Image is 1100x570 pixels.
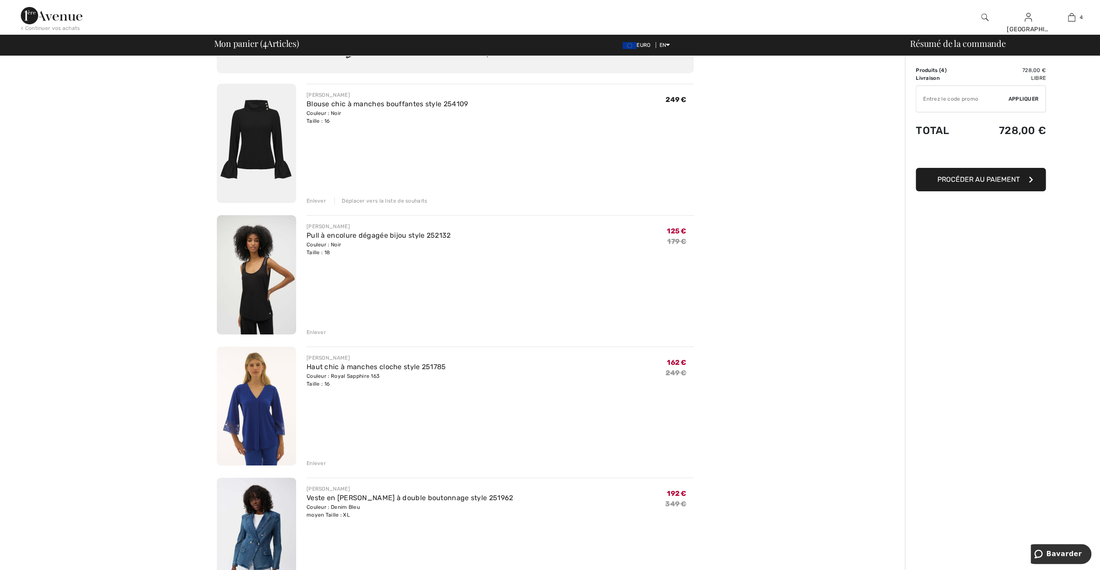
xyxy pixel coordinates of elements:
[263,37,267,48] span: 4
[659,42,666,48] font: EN
[665,500,687,508] s: 349 €
[307,110,341,124] font: Couleur : Noir Taille : 16
[916,145,1046,165] iframe: PayPal
[307,328,326,336] div: Enlever
[916,116,970,145] td: Total
[217,84,296,203] img: Blouse chic à manches bouffantes style 254109
[1025,12,1032,23] img: Mes infos
[307,363,446,371] a: Haut chic à manches cloche style 251785
[1007,25,1049,34] div: [GEOGRAPHIC_DATA]
[334,197,427,205] div: Déplacer vers la liste de souhaits
[623,42,654,48] span: EURO
[981,12,989,23] img: Rechercher sur le site Web
[900,39,1095,48] div: Résumé de la commande
[307,242,341,256] font: Couleur : Noir Taille : 18
[970,116,1046,145] td: 728,00 €
[667,237,687,246] s: 179 €
[916,74,970,82] td: Livraison
[307,354,446,362] div: [PERSON_NAME]
[970,66,1046,74] td: 728,00 €
[307,494,513,502] a: Veste en [PERSON_NAME] à double boutonnage style 251962
[941,67,944,73] span: 4
[667,358,687,367] span: 162 €
[217,215,296,334] img: Pull à encolure dégagée bijou style 252132
[307,91,468,99] div: [PERSON_NAME]
[307,485,513,493] div: [PERSON_NAME]
[214,37,263,49] font: Mon panier (
[1031,544,1091,566] iframe: Opens a widget where you can chat to one of our agents
[307,373,379,387] font: Couleur : Royal Sapphire 163 Taille : 16
[307,223,451,230] div: [PERSON_NAME]
[667,489,687,498] span: 192 €
[21,7,82,24] img: 1ère Avenue
[307,504,360,518] font: Couleur : Denim Bleu moyen Taille : XL
[916,67,944,73] font: Produits (
[937,175,1020,183] span: Procéder au paiement
[1025,13,1032,21] a: Sign In
[623,42,636,49] img: Euro
[1008,95,1038,103] span: Appliquer
[666,95,687,104] span: 249 €
[916,86,1008,112] input: Promo code
[666,369,687,377] s: 249 €
[267,37,299,49] font: Articles)
[21,24,80,32] div: < Continuer vos achats
[307,197,326,205] div: Enlever
[916,168,1046,191] button: Procéder au paiement
[667,227,687,235] span: 125 €
[307,100,468,108] a: Blouse chic à manches bouffantes style 254109
[217,347,296,466] img: Haut chic à manches cloche style 251785
[1050,12,1093,23] a: 4
[307,231,451,239] a: Pull à encolure dégagée bijou style 252132
[916,66,970,74] td: )
[1080,13,1083,21] span: 4
[970,74,1046,82] td: Libre
[307,459,326,467] div: Enlever
[1068,12,1075,23] img: Mon sac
